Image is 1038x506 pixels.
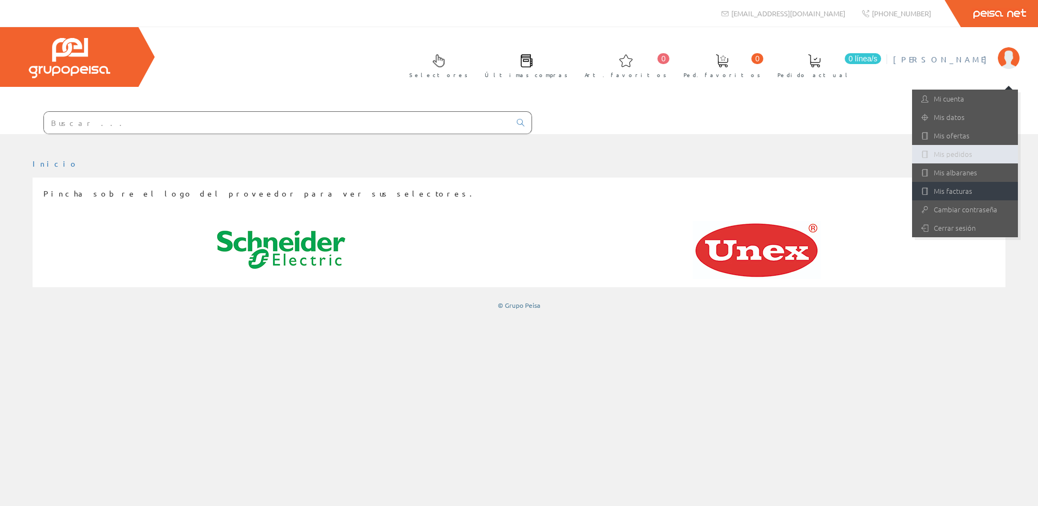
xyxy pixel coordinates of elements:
[474,45,573,85] a: Últimas compras
[585,69,667,80] span: Art. favoritos
[683,69,761,80] span: Ped. favoritos
[409,69,468,80] span: Selectores
[657,53,669,64] span: 0
[29,38,110,78] img: Grupo Peisa
[912,219,1018,237] a: Cerrar sesión
[398,45,473,85] a: Selectores
[912,200,1018,219] a: Cambiar contraseña
[872,9,931,18] span: [PHONE_NUMBER]
[217,221,345,279] img: Schneider Electric
[485,69,568,80] span: Últimas compras
[33,159,79,168] a: Inicio
[912,182,1018,200] a: Mis facturas
[845,53,881,64] span: 0 línea/s
[912,126,1018,145] a: Mis ofertas
[43,221,519,279] a: Schneider Electric
[912,163,1018,182] a: Mis albaranes
[893,45,1020,55] a: [PERSON_NAME]
[912,108,1018,126] a: Mis datos
[43,188,995,210] div: Pincha sobre el logo del proveedor para ver sus selectores.
[33,301,1005,310] div: © Grupo Peisa
[519,221,995,279] a: Unex
[693,221,821,279] img: Unex
[912,145,1018,163] a: Mis pedidos
[751,53,763,64] span: 0
[731,9,845,18] span: [EMAIL_ADDRESS][DOMAIN_NAME]
[44,112,510,134] input: Buscar ...
[912,90,1018,108] a: Mi cuenta
[777,69,851,80] span: Pedido actual
[893,54,992,65] span: [PERSON_NAME]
